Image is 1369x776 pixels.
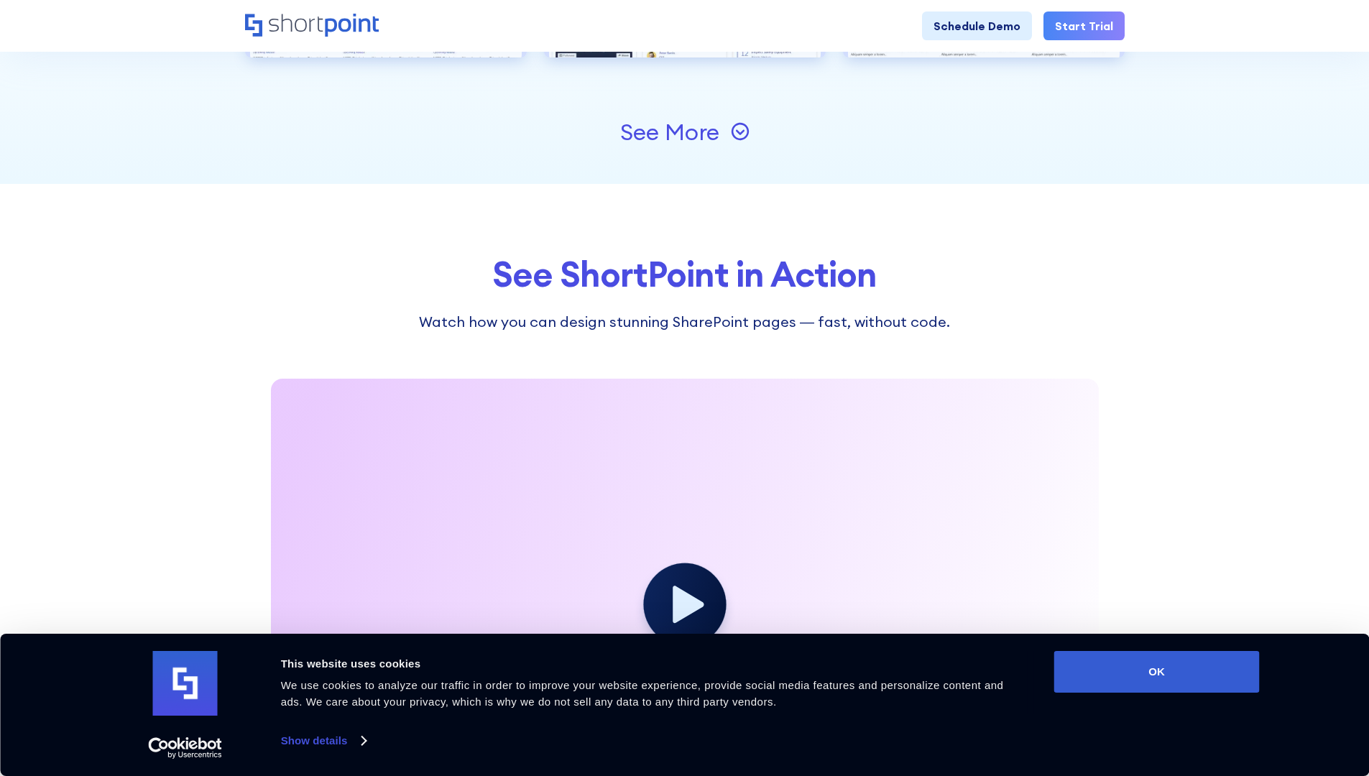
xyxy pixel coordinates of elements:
a: Usercentrics Cookiebot - opens in a new window [122,737,248,759]
div: See More [620,121,719,144]
button: OK [1054,651,1260,693]
a: Show details [281,730,366,752]
div: This website uses cookies [281,655,1022,673]
span: We use cookies to analyze our traffic in order to improve your website experience, provide social... [281,679,1004,708]
a: Start Trial [1043,11,1125,40]
img: logo [153,651,218,716]
div: See ShortPoint in Action [245,256,1125,294]
a: Home [245,14,379,38]
a: Schedule Demo [922,11,1032,40]
div: Watch how you can design stunning SharePoint pages — fast, without code. [402,311,967,333]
